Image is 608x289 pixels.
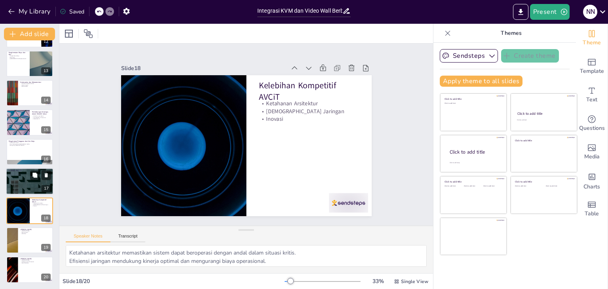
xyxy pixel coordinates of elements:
div: Click to add title [445,180,501,183]
div: 12 [41,38,51,45]
div: Layout [63,27,75,40]
p: Antarmuka Intuitif [9,142,51,143]
p: Arsitektur yang Sesuai [32,116,51,117]
p: Pertimbangan Strategis dalam Memilih Solusi [32,111,51,115]
p: Kelebihan Kompetitif AVCiT [32,198,51,203]
span: Media [584,152,600,161]
div: Click to add title [445,97,501,101]
div: Add a table [576,195,608,223]
p: Ketahanan Arsitektur [32,202,51,204]
span: Theme [583,38,601,47]
div: Click to add title [517,111,570,116]
div: Saved [60,8,84,15]
div: 18 [6,198,53,224]
div: Click to add text [483,185,501,187]
div: Add charts and graphs [576,166,608,195]
p: [DEMOGRAPHIC_DATA] Jaringan [261,109,361,127]
button: Present [530,4,570,20]
textarea: Ketahanan arsitektur memastikan sistem dapat beroperasi dengan andal dalam situasi kritis. Efisie... [66,245,427,267]
p: [DEMOGRAPHIC_DATA] Jaringan [32,203,51,205]
div: Click to add body [450,162,500,164]
p: [PERSON_NAME] [20,228,51,231]
div: Change the overall theme [576,24,608,52]
div: 17 [6,168,53,195]
p: Harapan untuk Pertanyaan [20,261,51,262]
p: Mengurangi Kelelahan Operator [9,144,51,146]
p: Siap Membantu [20,262,51,264]
button: Duplicate Slide [30,170,40,180]
p: [PERSON_NAME] [20,258,51,260]
button: Export to PowerPoint [513,4,528,20]
p: Kompatibilitas Infrastruktur [32,117,51,118]
p: Arsitektur Terdesentralisasi [20,83,51,84]
input: Insert title [257,5,342,17]
p: [DEMOGRAPHIC_DATA] Operasional [9,58,27,59]
div: 16 [6,139,53,165]
div: 14 [6,80,53,106]
span: Template [580,67,604,76]
div: 20 [6,257,53,283]
p: Klarifikasi [20,233,51,235]
button: My Library [6,5,54,18]
p: Dukungan Vendor [8,173,51,174]
span: Single View [401,278,428,285]
p: Inovasi [32,205,51,207]
p: Kebutuhan AI [32,118,51,120]
p: Themes [454,24,568,43]
span: Text [586,95,597,104]
span: Table [585,209,599,218]
div: 20 [41,274,51,281]
div: 13 [6,51,53,77]
div: Click to add text [546,185,571,187]
p: Investasi yang Lebih Baik [8,174,51,175]
div: Add ready made slides [576,52,608,81]
div: Click to add title [450,149,500,156]
p: Kesimpulan dan Rekomendasi [20,81,51,84]
div: Click to add text [445,185,462,187]
button: n n [583,4,597,20]
div: n n [583,5,597,19]
div: 14 [41,97,51,104]
div: Click to add title [515,180,572,183]
p: Inovasi [260,116,361,135]
div: Click to add title [515,139,572,142]
p: [PERSON_NAME] [20,230,51,232]
div: 15 [6,109,53,135]
div: Click to add text [464,185,482,187]
div: Get real-time input from your audience [576,109,608,138]
button: Transcript [110,234,146,242]
button: Apply theme to all slides [440,76,522,87]
p: [PERSON_NAME] [20,260,51,261]
div: 19 [6,227,53,253]
div: Add images, graphics, shapes or video [576,138,608,166]
div: 17 [42,185,51,192]
p: Solusi Inovatif [20,84,51,86]
p: Diskusi Solusi [20,232,51,233]
button: Sendsteps [440,49,498,63]
div: 15 [41,126,51,133]
p: Total Biaya Kepemilikan [8,171,51,173]
div: Click to add text [515,185,540,187]
span: Charts [583,183,600,191]
div: Add text boxes [576,81,608,109]
p: Penghematan Biaya [9,55,27,57]
p: Penghematan Biaya dan ROI [9,51,27,56]
div: Click to add text [517,119,570,121]
p: Fitur Meningkatkan [DEMOGRAPHIC_DATA] [9,143,51,145]
p: Kelebihan Kompetitif AVCiT [262,81,364,115]
span: Position [84,29,93,38]
div: 16 [41,156,51,163]
p: Ketahanan Arsitektur [262,101,362,119]
p: Dukungan dan TCO [8,169,51,171]
div: 13 [41,67,51,74]
div: Click to add text [445,103,501,105]
div: 33 % [369,278,388,285]
button: Add slide [4,28,55,40]
button: Delete Slide [42,170,51,180]
div: Slide 18 [128,51,293,76]
span: Questions [579,124,605,133]
button: Create theme [501,49,559,63]
div: 19 [41,244,51,251]
p: ROI Tinggi [9,57,27,58]
p: Pengalaman Pengguna dan Alur Kerja [9,140,51,142]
